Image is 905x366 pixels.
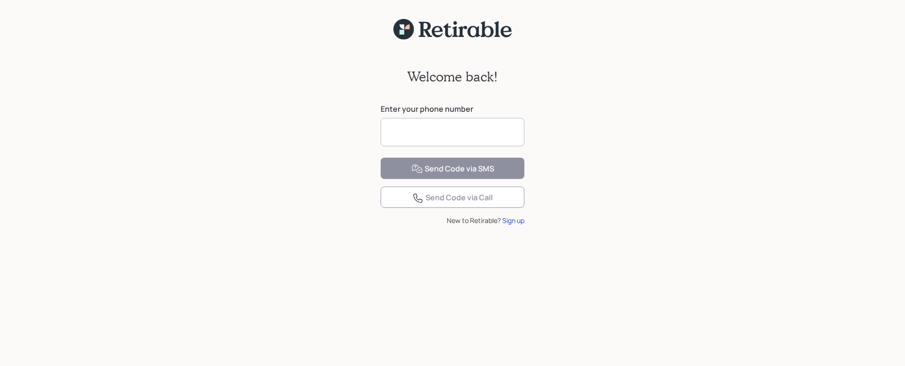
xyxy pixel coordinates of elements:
[381,215,524,225] div: New to Retirable?
[412,192,493,204] div: Send Code via Call
[381,187,524,208] button: Send Code via Call
[381,158,524,179] button: Send Code via SMS
[407,69,498,85] h2: Welcome back!
[411,163,494,175] div: Send Code via SMS
[502,215,524,225] div: Sign up
[381,104,524,114] label: Enter your phone number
